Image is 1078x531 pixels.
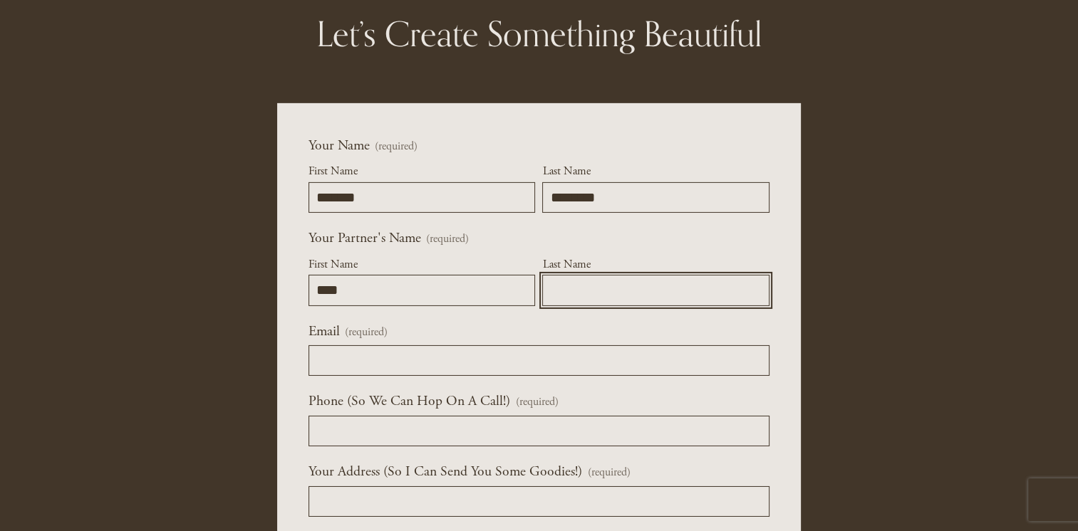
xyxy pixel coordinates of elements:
[426,233,469,245] span: (required)
[375,141,418,152] span: (required)
[309,135,370,157] span: Your Name
[542,256,769,275] div: Last Name
[345,323,388,342] span: (required)
[309,461,582,483] span: Your Address (So I Can Send You Some Goodies!)
[309,162,536,182] div: First Name
[587,463,630,482] span: (required)
[309,320,340,342] span: Email
[309,227,421,249] span: Your Partner's Name
[515,396,558,408] span: (required)
[309,390,510,412] span: Phone (So We Can Hop On A Call!)
[232,11,845,56] h2: Let’s Create Something Beautiful
[542,162,769,182] div: Last Name
[309,256,536,275] div: First Name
